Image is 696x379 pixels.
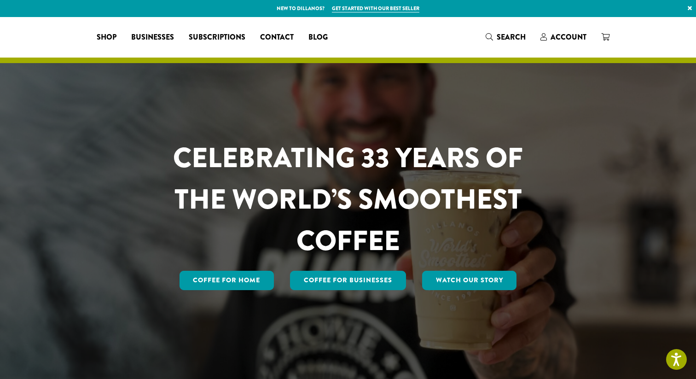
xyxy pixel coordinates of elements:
[89,30,124,45] a: Shop
[97,32,116,43] span: Shop
[290,271,406,290] a: Coffee For Businesses
[551,32,586,42] span: Account
[260,32,294,43] span: Contact
[180,271,274,290] a: Coffee for Home
[332,5,419,12] a: Get started with our best seller
[478,29,533,45] a: Search
[422,271,517,290] a: Watch Our Story
[131,32,174,43] span: Businesses
[497,32,526,42] span: Search
[189,32,245,43] span: Subscriptions
[146,137,550,262] h1: CELEBRATING 33 YEARS OF THE WORLD’S SMOOTHEST COFFEE
[308,32,328,43] span: Blog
